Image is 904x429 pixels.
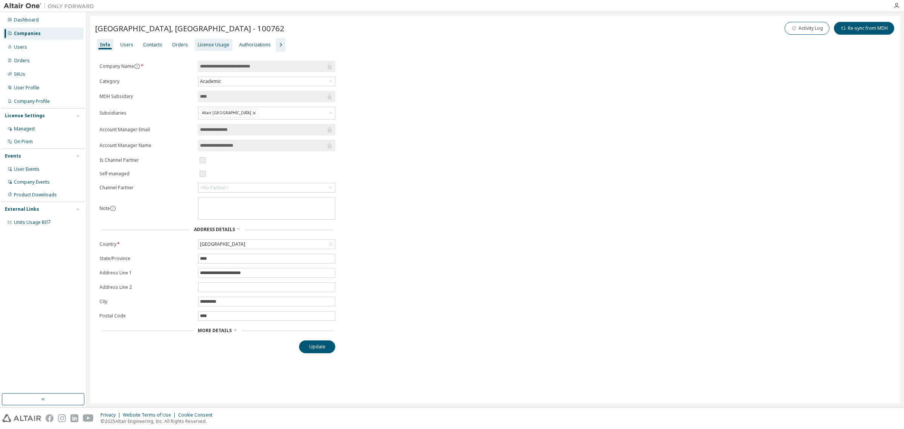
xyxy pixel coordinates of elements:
div: Academic [199,77,335,86]
label: Company Name [99,63,194,69]
div: Privacy [101,412,123,418]
div: Managed [14,126,35,132]
label: Country [99,241,194,247]
img: facebook.svg [46,414,53,422]
div: Company Events [14,179,50,185]
label: Is Channel Partner [99,157,194,163]
div: Cookie Consent [178,412,217,418]
label: Self-managed [99,171,194,177]
div: User Profile [14,85,40,91]
button: information [134,63,140,69]
label: Category [99,78,194,84]
label: MDH Subsidary [99,93,194,100]
button: information [110,205,116,211]
label: City [99,299,194,305]
div: External Links [5,206,39,212]
img: linkedin.svg [70,414,78,422]
div: Companies [14,31,41,37]
div: Product Downloads [14,192,57,198]
span: More Details [198,327,232,334]
label: Address Line 2 [99,284,194,290]
div: <No Partner> [200,185,229,191]
label: Account Manager Email [99,127,194,133]
div: Events [5,153,21,159]
div: Altair [GEOGRAPHIC_DATA] [199,107,335,119]
div: Info [100,42,110,48]
div: Academic [199,77,222,86]
label: Note [99,205,110,211]
span: [GEOGRAPHIC_DATA], [GEOGRAPHIC_DATA] - 100762 [95,23,284,34]
div: Altair [GEOGRAPHIC_DATA] [200,109,259,118]
div: [GEOGRAPHIC_DATA] [199,240,335,249]
div: Orders [14,58,30,64]
p: © 2025 Altair Engineering, Inc. All Rights Reserved. [101,418,217,424]
img: instagram.svg [58,414,66,422]
div: Company Profile [14,98,50,104]
span: Units Usage BI [14,219,51,225]
div: SKUs [14,71,25,77]
label: Postal Code [99,313,194,319]
img: altair_logo.svg [2,414,41,422]
div: Website Terms of Use [123,412,178,418]
button: Re-sync from MDH [834,22,894,35]
div: Dashboard [14,17,39,23]
label: Channel Partner [99,185,194,191]
div: <No Partner> [199,183,335,192]
span: Address Details [194,226,235,233]
div: Orders [172,42,188,48]
div: User Events [14,166,40,172]
div: Users [120,42,133,48]
img: Altair One [4,2,98,10]
img: youtube.svg [83,414,94,422]
label: State/Province [99,256,194,262]
div: [GEOGRAPHIC_DATA] [199,240,246,248]
div: License Usage [198,42,229,48]
label: Account Manager Name [99,142,194,149]
label: Address Line 1 [99,270,194,276]
div: On Prem [14,139,33,145]
div: Contacts [143,42,162,48]
div: License Settings [5,113,45,119]
div: Authorizations [239,42,271,48]
label: Subsidiaries [99,110,194,116]
button: Activity Log [785,22,829,35]
div: Users [14,44,27,50]
button: Update [299,340,335,353]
